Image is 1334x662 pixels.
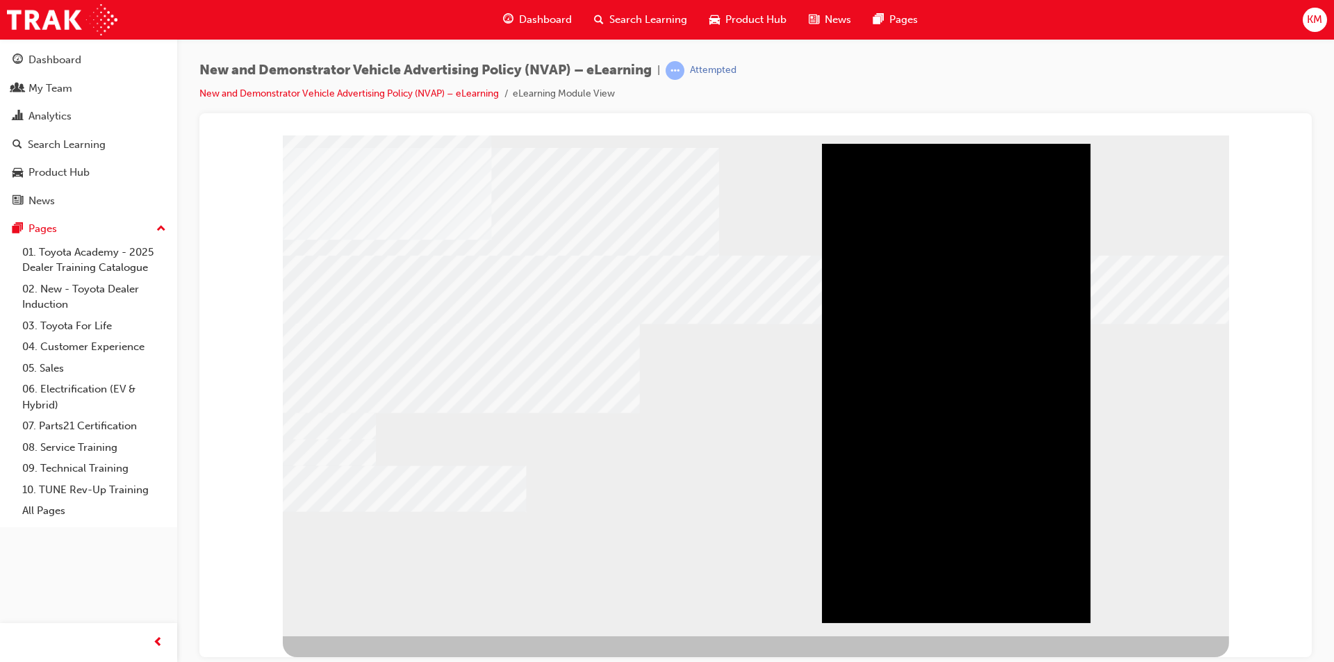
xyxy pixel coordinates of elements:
[28,193,55,209] div: News
[28,108,72,124] div: Analytics
[1307,12,1322,28] span: KM
[13,139,22,151] span: search-icon
[199,88,499,99] a: New and Demonstrator Vehicle Advertising Policy (NVAP) – eLearning
[13,223,23,235] span: pages-icon
[873,11,884,28] span: pages-icon
[17,279,172,315] a: 02. New - Toyota Dealer Induction
[503,11,513,28] span: guage-icon
[492,6,583,34] a: guage-iconDashboard
[17,379,172,415] a: 06. Electrification (EV & Hybrid)
[725,12,787,28] span: Product Hub
[825,12,851,28] span: News
[6,47,172,73] a: Dashboard
[17,336,172,358] a: 04. Customer Experience
[1303,8,1327,32] button: KM
[611,8,880,488] div: Video
[6,132,172,158] a: Search Learning
[153,634,163,652] span: prev-icon
[6,216,172,242] button: Pages
[17,315,172,337] a: 03. Toyota For Life
[666,61,684,80] span: learningRecordVerb_ATTEMPT-icon
[7,4,117,35] img: Trak
[17,437,172,458] a: 08. Service Training
[28,81,72,97] div: My Team
[657,63,660,78] span: |
[6,76,172,101] a: My Team
[583,6,698,34] a: search-iconSearch Learning
[72,501,509,609] div: We’ve also moved away from the Oh What a Feeling jumper silhouette.
[17,242,172,279] a: 01. Toyota Academy - 2025 Dealer Training Catalogue
[594,11,604,28] span: search-icon
[513,86,615,102] li: eLearning Module View
[13,54,23,67] span: guage-icon
[156,220,166,238] span: up-icon
[809,11,819,28] span: news-icon
[690,64,736,77] div: Attempted
[6,188,172,214] a: News
[17,479,172,501] a: 10. TUNE Rev-Up Training
[199,63,652,78] span: New and Demonstrator Vehicle Advertising Policy (NVAP) – eLearning
[889,12,918,28] span: Pages
[211,135,1301,657] iframe: To enrich screen reader interactions, please activate Accessibility in Grammarly extension settings
[6,160,172,185] a: Product Hub
[13,110,23,123] span: chart-icon
[13,167,23,179] span: car-icon
[17,358,172,379] a: 05. Sales
[798,6,862,34] a: news-iconNews
[28,52,81,68] div: Dashboard
[17,415,172,437] a: 07. Parts21 Certification
[6,104,172,129] a: Analytics
[519,12,572,28] span: Dashboard
[609,12,687,28] span: Search Learning
[698,6,798,34] a: car-iconProduct Hub
[709,11,720,28] span: car-icon
[13,195,23,208] span: news-icon
[862,6,929,34] a: pages-iconPages
[17,500,172,522] a: All Pages
[6,44,172,216] button: DashboardMy TeamAnalyticsSearch LearningProduct HubNews
[17,458,172,479] a: 09. Technical Training
[28,165,90,181] div: Product Hub
[28,137,106,153] div: Search Learning
[28,221,57,237] div: Pages
[13,83,23,95] span: people-icon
